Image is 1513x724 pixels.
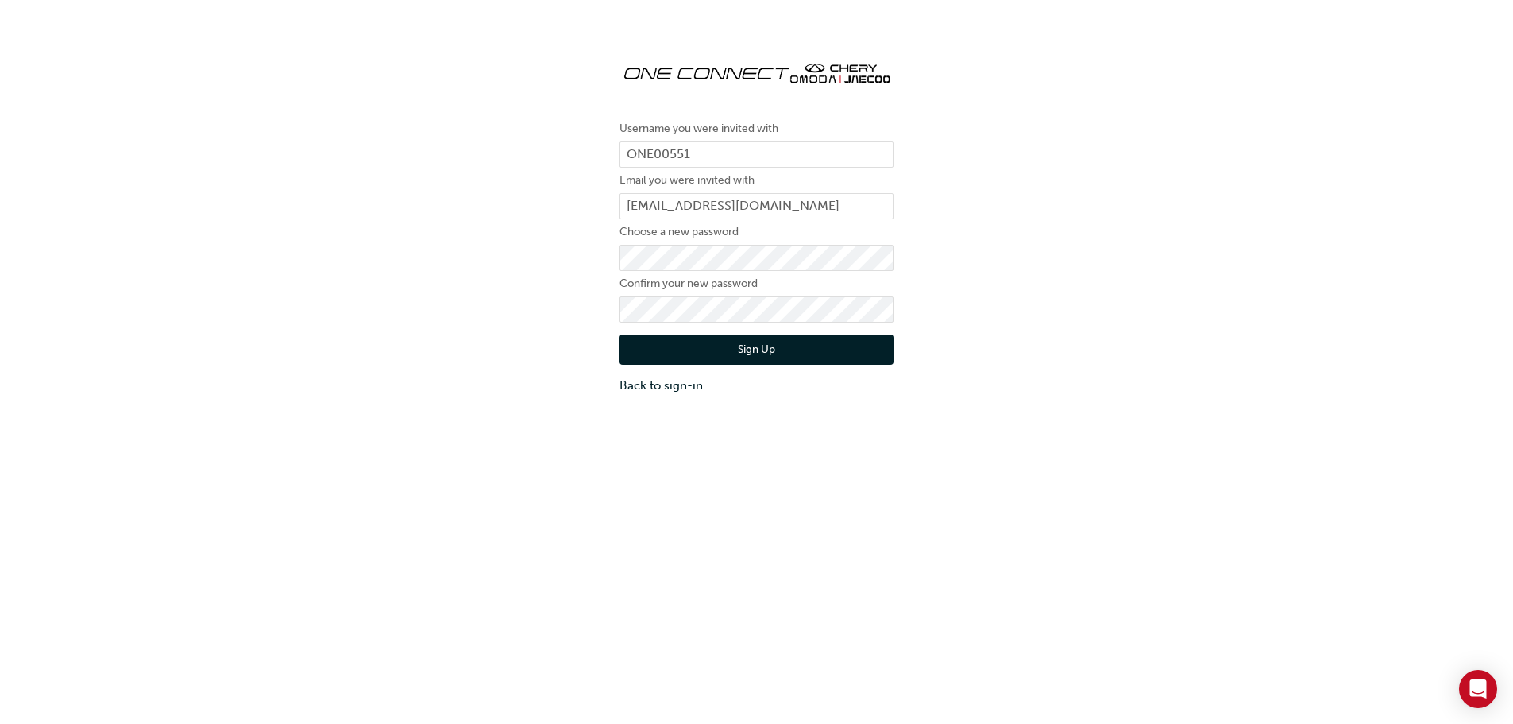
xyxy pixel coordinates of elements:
label: Email you were invited with [619,171,894,190]
label: Username you were invited with [619,119,894,138]
div: Open Intercom Messenger [1459,670,1497,708]
label: Choose a new password [619,223,894,242]
input: Username [619,141,894,168]
a: Back to sign-in [619,377,894,395]
img: oneconnect [619,48,894,95]
button: Sign Up [619,335,894,365]
label: Confirm your new password [619,274,894,293]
